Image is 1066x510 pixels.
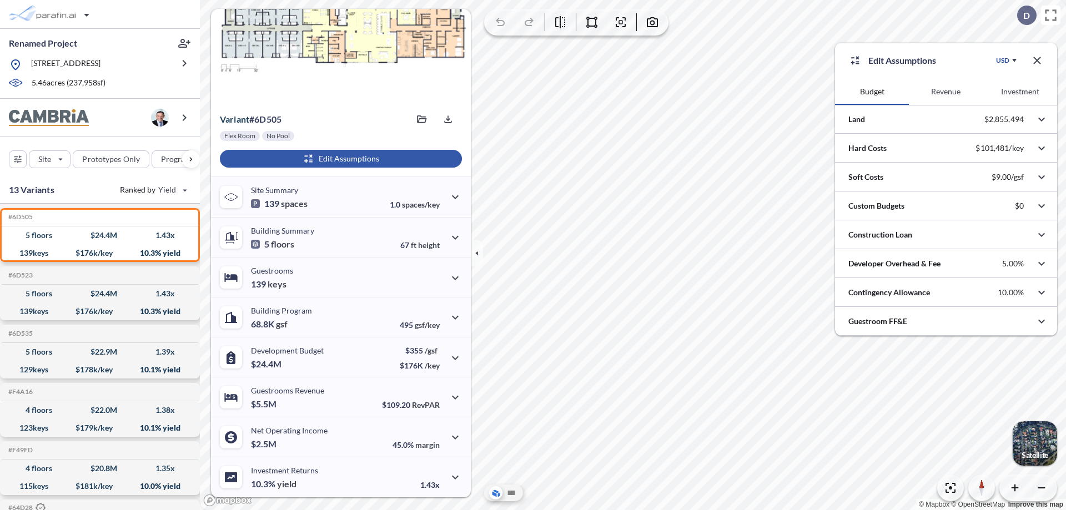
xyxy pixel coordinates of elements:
p: Construction Loan [848,229,912,240]
a: Improve this map [1008,501,1063,508]
p: Investment Returns [251,466,318,475]
p: 10.3% [251,478,296,489]
p: Building Summary [251,226,314,235]
p: # 6d505 [220,114,281,125]
p: 139 [251,279,286,290]
p: 45.0% [393,440,440,450]
button: Aerial View [489,486,502,499]
p: 5.46 acres ( 237,958 sf) [32,77,105,89]
p: $2,855,494 [984,114,1024,124]
button: Edit Assumptions [220,150,462,168]
span: yield [277,478,296,489]
p: 13 Variants [9,183,54,196]
p: 5.00% [1002,259,1024,269]
p: $0 [1015,201,1024,211]
span: height [418,240,440,250]
p: 68.8K [251,319,288,330]
p: Building Program [251,306,312,315]
p: Development Budget [251,346,324,355]
span: floors [271,239,294,250]
span: margin [415,440,440,450]
p: Guestrooms Revenue [251,386,324,395]
button: Revenue [909,78,983,105]
span: spaces/key [402,200,440,209]
p: [STREET_ADDRESS] [31,58,100,72]
p: Hard Costs [848,143,887,154]
span: Yield [158,184,177,195]
div: USD [996,56,1009,65]
p: Net Operating Income [251,426,328,435]
h5: Click to copy the code [6,330,33,337]
button: Ranked by Yield [111,181,194,199]
span: ft [411,240,416,250]
p: Edit Assumptions [868,54,936,67]
p: 139 [251,198,308,209]
button: Program [152,150,212,168]
button: Site Plan [505,486,518,499]
p: $101,481/key [976,143,1024,153]
a: OpenStreetMap [951,501,1005,508]
img: Switcher Image [1013,421,1057,466]
p: 10.00% [998,287,1024,297]
button: Prototypes Only [73,150,149,168]
p: Custom Budgets [848,200,904,211]
p: Guestroom FF&E [848,316,907,327]
p: 5 [251,239,294,250]
img: user logo [151,109,169,127]
p: Site [38,154,51,165]
span: spaces [281,198,308,209]
h5: Click to copy the code [6,388,33,396]
p: 1.0 [390,200,440,209]
button: Site [29,150,71,168]
p: $5.5M [251,398,278,410]
span: Variant [220,114,249,124]
p: $9.00/gsf [992,172,1024,182]
p: 495 [400,320,440,330]
p: Guestrooms [251,266,293,275]
p: Satellite [1022,451,1048,459]
p: Soft Costs [848,171,883,183]
h5: Click to copy the code [6,446,33,454]
button: Budget [835,78,909,105]
p: Flex Room [224,132,255,140]
span: /gsf [425,346,438,355]
p: $2.5M [251,438,278,450]
p: Site Summary [251,185,298,195]
span: keys [268,279,286,290]
button: Switcher ImageSatellite [1013,421,1057,466]
span: gsf/key [415,320,440,330]
p: 67 [400,240,440,250]
p: $109.20 [382,400,440,410]
p: Prototypes Only [82,154,140,165]
span: RevPAR [412,400,440,410]
p: Developer Overhead & Fee [848,258,941,269]
p: $176K [400,361,440,370]
p: D [1023,11,1030,21]
h5: Click to copy the code [6,271,33,279]
p: Program [161,154,192,165]
p: $24.4M [251,358,283,370]
button: Investment [983,78,1057,105]
p: Land [848,114,865,125]
p: Renamed Project [9,37,77,49]
h5: Click to copy the code [6,213,33,221]
p: Contingency Allowance [848,287,930,298]
p: No Pool [266,132,290,140]
span: gsf [276,319,288,330]
span: /key [425,361,440,370]
p: 1.43x [420,480,440,489]
p: $355 [400,346,440,355]
img: BrandImage [9,109,89,127]
a: Mapbox homepage [203,494,252,507]
a: Mapbox [919,501,949,508]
